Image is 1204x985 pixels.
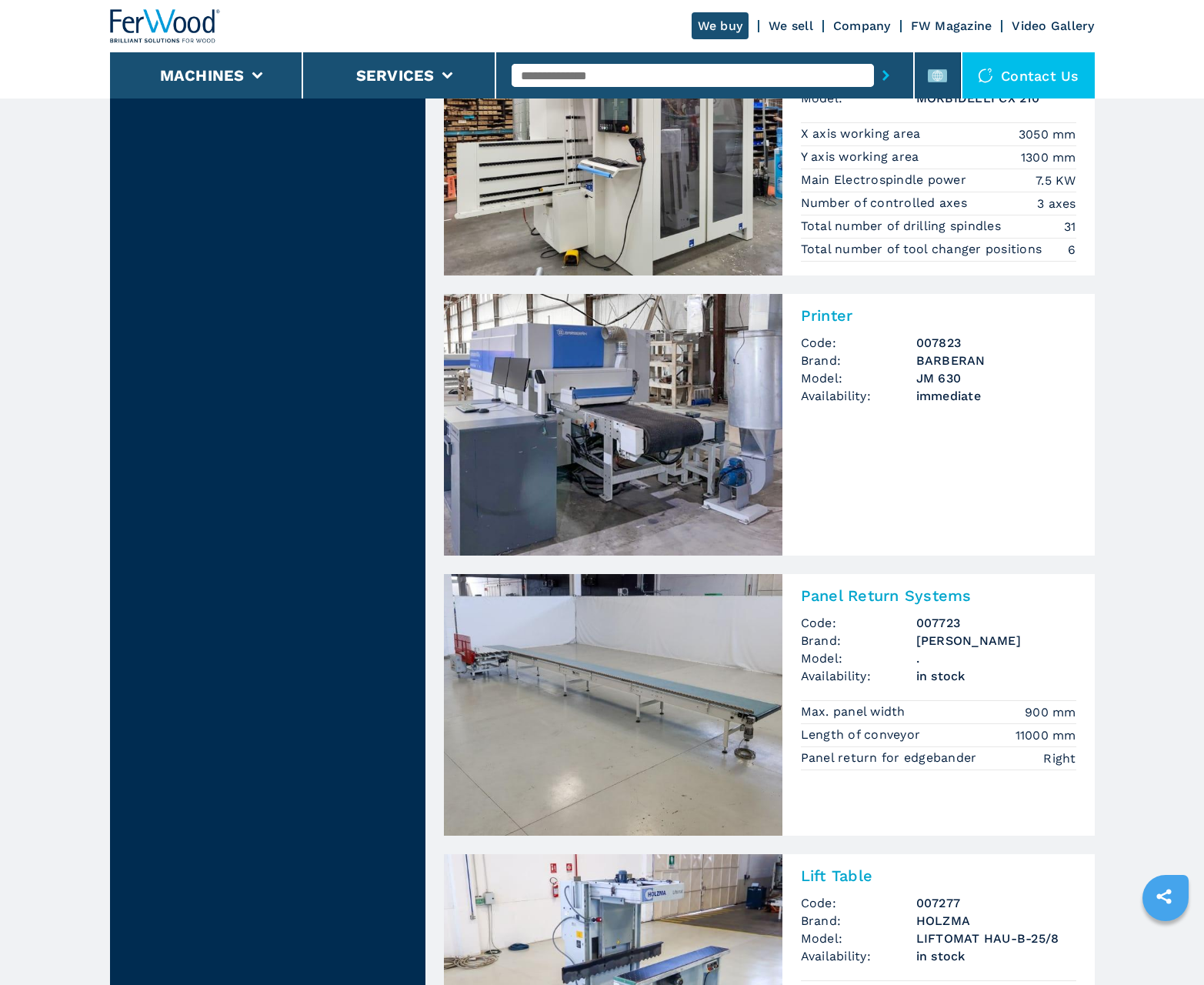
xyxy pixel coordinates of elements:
a: Printer BARBERAN JM 630PrinterCode:007823Brand:BARBERANModel:JM 630Availability:immediate [444,294,1095,556]
a: Company [833,18,891,33]
span: Brand: [801,632,916,649]
a: Video Gallery [1012,18,1094,33]
a: Vertical CNC Machine Centres SCM MORBIDELLI CX 210007836Vertical CNC Machine CentresCode:007836Br... [444,14,1095,275]
button: Machines [160,66,245,85]
span: Code: [801,614,916,632]
p: Max. panel width [801,703,909,720]
span: in stock [916,947,1076,965]
em: Right [1043,750,1076,767]
h2: Panel Return Systems [801,586,1076,605]
span: Availability: [801,667,916,685]
em: 31 [1064,218,1076,235]
span: Model: [801,369,916,387]
span: Brand: [801,912,916,930]
img: Printer BARBERAN JM 630 [444,294,782,556]
span: immediate [916,387,1076,405]
em: 3050 mm [1019,125,1076,143]
h3: . [916,649,1076,667]
img: Vertical CNC Machine Centres SCM MORBIDELLI CX 210 [444,14,782,275]
em: 11000 mm [1016,726,1076,744]
em: 6 [1068,241,1076,259]
p: Y axis working area [801,149,923,165]
a: We sell [769,18,813,33]
em: 7.5 KW [1036,172,1076,189]
a: Panel Return Systems GELDMEIER .Panel Return SystemsCode:007723Brand:[PERSON_NAME]Model:.Availabi... [444,574,1095,836]
p: Length of conveyor [801,726,925,743]
div: Contact us [962,52,1095,98]
p: Total number of drilling spindles [801,218,1006,235]
h2: Lift Table [801,866,1076,885]
img: Contact us [978,68,993,83]
iframe: Chat [1139,916,1192,973]
h3: 007277 [916,894,1076,912]
span: Brand: [801,352,916,369]
img: Ferwood [110,9,221,43]
h3: 007723 [916,614,1076,632]
span: Availability: [801,947,916,965]
p: Main Electrospindle power [801,172,971,189]
h3: LIFTOMAT HAU-B-25/8 [916,930,1076,947]
button: submit-button [874,58,898,93]
em: 1300 mm [1021,149,1076,166]
span: in stock [916,667,1076,685]
em: 3 axes [1037,195,1076,212]
a: We buy [692,12,749,39]
p: Panel return for edgebander [801,750,981,766]
span: Model: [801,930,916,947]
h3: [PERSON_NAME] [916,632,1076,649]
p: Total number of tool changer positions [801,241,1046,258]
p: X axis working area [801,125,925,142]
em: 900 mm [1025,703,1076,721]
a: sharethis [1145,877,1183,916]
p: Number of controlled axes [801,195,972,212]
h3: 007823 [916,334,1076,352]
img: Panel Return Systems GELDMEIER . [444,574,782,836]
h3: BARBERAN [916,352,1076,369]
h3: JM 630 [916,369,1076,387]
span: Model: [801,649,916,667]
h3: HOLZMA [916,912,1076,930]
span: Availability: [801,387,916,405]
span: Code: [801,894,916,912]
h2: Printer [801,306,1076,325]
span: Code: [801,334,916,352]
a: FW Magazine [911,18,992,33]
button: Services [356,66,435,85]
